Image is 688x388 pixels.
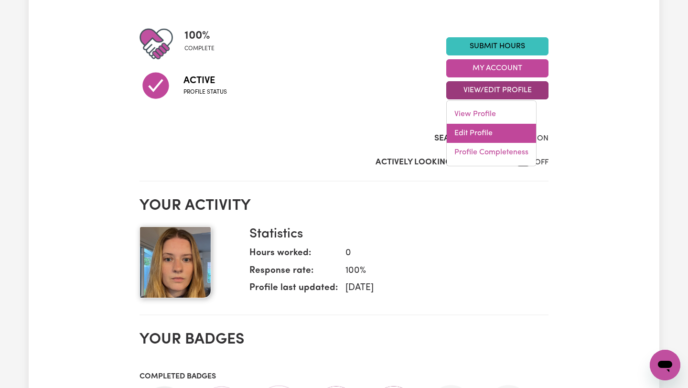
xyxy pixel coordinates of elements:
[184,44,215,53] span: complete
[376,156,504,169] label: Actively Looking for Clients
[446,37,548,55] a: Submit Hours
[183,74,227,88] span: Active
[537,135,548,142] span: ON
[249,281,338,299] dt: Profile last updated:
[184,27,215,44] span: 100 %
[249,264,338,282] dt: Response rate:
[447,143,536,162] a: Profile Completeness
[249,226,541,243] h3: Statistics
[650,350,680,380] iframe: Button to launch messaging window
[447,105,536,124] a: View Profile
[446,81,548,99] button: View/Edit Profile
[447,124,536,143] a: Edit Profile
[140,331,548,349] h2: Your badges
[338,281,541,295] dd: [DATE]
[140,226,211,298] img: Your profile picture
[184,27,222,61] div: Profile completeness: 100%
[338,264,541,278] dd: 100 %
[140,197,548,215] h2: Your activity
[535,159,548,166] span: OFF
[140,372,548,381] h3: Completed badges
[434,132,506,145] label: Search Visibility
[338,247,541,260] dd: 0
[446,100,537,166] div: View/Edit Profile
[446,59,548,77] button: My Account
[249,247,338,264] dt: Hours worked:
[183,88,227,97] span: Profile status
